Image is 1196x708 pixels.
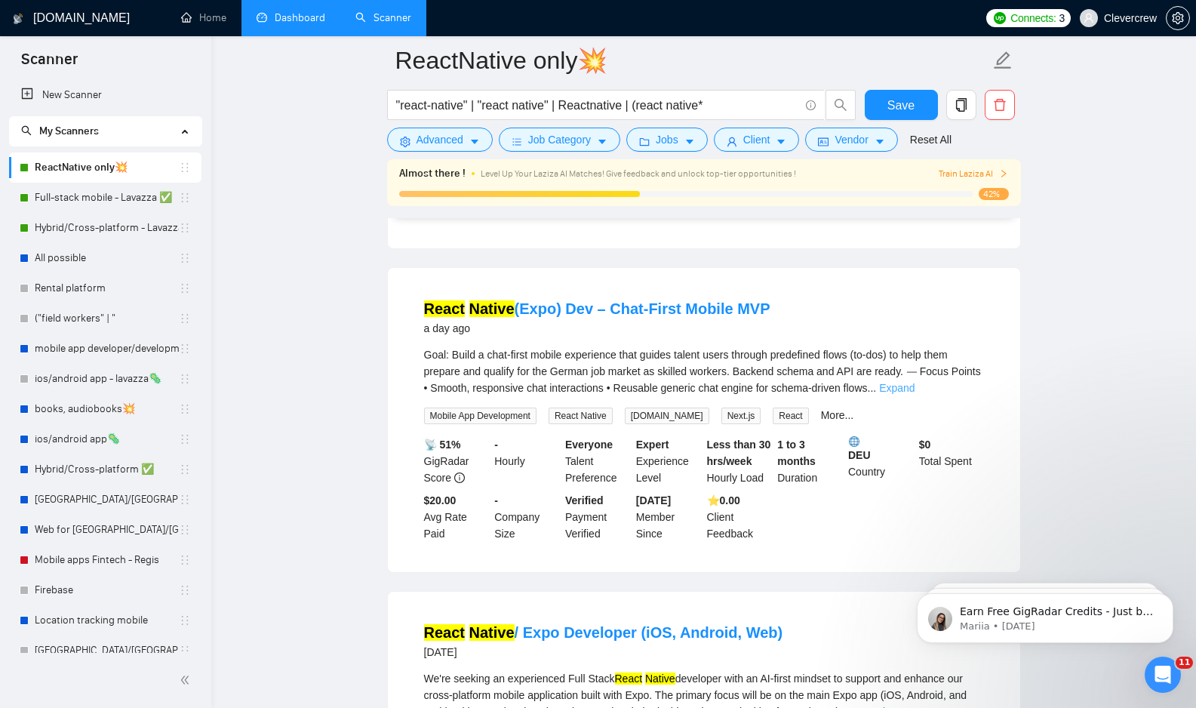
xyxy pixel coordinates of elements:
[35,394,179,424] a: books, audiobooks💥
[916,436,987,486] div: Total Spent
[656,131,678,148] span: Jobs
[9,48,90,80] span: Scanner
[424,346,984,396] div: Goal: Build a chat-first mobile experience that guides talent users through predefined flows (to-...
[887,96,915,115] span: Save
[562,436,633,486] div: Talent Preference
[743,131,770,148] span: Client
[179,524,191,536] span: holder
[499,128,620,152] button: barsJob Categorycaret-down
[424,624,465,641] mark: React
[848,436,913,461] b: DEU
[826,98,855,112] span: search
[985,90,1015,120] button: delete
[707,494,740,506] b: ⭐️ 0.00
[424,300,770,317] a: React Native(Expo) Dev – Chat-First Mobile MVP
[565,439,613,451] b: Everyone
[454,473,465,483] span: info-circle
[35,454,179,485] a: Hybrid/Cross-platform ✅
[985,98,1014,112] span: delete
[721,408,761,424] span: Next.js
[994,12,1006,24] img: upwork-logo.png
[879,382,915,394] a: Expand
[179,192,191,204] span: holder
[35,152,179,183] a: ReactNative only💥
[704,436,775,486] div: Hourly Load
[9,303,201,334] li: ("field workers" | "
[633,492,704,542] div: Member Since
[21,80,189,110] a: New Scanner
[21,125,32,136] span: search
[9,334,201,364] li: mobile app developer/development📲
[946,90,976,120] button: copy
[9,515,201,545] li: Web for Sweden/Germany
[939,167,1008,181] button: Train Laziza AI
[1059,10,1065,26] span: 3
[396,96,799,115] input: Search Freelance Jobs...
[469,300,515,317] mark: Native
[355,11,411,24] a: searchScanner
[9,213,201,243] li: Hybrid/Cross-platform - Lavazza ✅
[684,136,695,147] span: caret-down
[805,128,897,152] button: idcardVendorcaret-down
[633,436,704,486] div: Experience Level
[387,128,493,152] button: settingAdvancedcaret-down
[494,494,498,506] b: -
[9,364,201,394] li: ios/android app - lavazza🦠
[179,494,191,506] span: holder
[35,424,179,454] a: ios/android app🦠
[179,343,191,355] span: holder
[179,403,191,415] span: holder
[179,584,191,596] span: holder
[35,485,179,515] a: [GEOGRAPHIC_DATA]/[GEOGRAPHIC_DATA]
[179,554,191,566] span: holder
[776,136,786,147] span: caret-down
[806,100,816,110] span: info-circle
[9,485,201,515] li: Sweden/Germany
[821,409,854,421] a: More...
[639,136,650,147] span: folder
[424,439,461,451] b: 📡 51%
[9,636,201,666] li: UAE/Saudi/Quatar
[35,636,179,666] a: [GEOGRAPHIC_DATA]/[GEOGRAPHIC_DATA]/Quatar
[868,382,877,394] span: ...
[549,408,613,424] span: React Native
[469,624,515,641] mark: Native
[774,436,845,486] div: Duration
[1167,12,1189,24] span: setting
[35,334,179,364] a: mobile app developer/development📲
[21,125,99,137] span: My Scanners
[179,433,191,445] span: holder
[181,11,226,24] a: homeHome
[849,436,859,447] img: 🌐
[39,125,99,137] span: My Scanners
[179,252,191,264] span: holder
[714,128,800,152] button: userClientcaret-down
[417,131,463,148] span: Advanced
[179,373,191,385] span: holder
[625,408,709,424] span: [DOMAIN_NAME]
[179,312,191,325] span: holder
[894,562,1196,667] iframe: Intercom notifications message
[35,545,179,575] a: Mobile apps Fintech - Regis
[179,614,191,626] span: holder
[179,162,191,174] span: holder
[9,454,201,485] li: Hybrid/Cross-platform ✅
[179,222,191,234] span: holder
[35,575,179,605] a: Firebase
[9,575,201,605] li: Firebase
[9,80,201,110] li: New Scanner
[179,463,191,476] span: holder
[1145,657,1181,693] iframe: Intercom live chat
[421,492,492,542] div: Avg Rate Paid
[615,673,643,685] mark: React
[421,436,492,486] div: GigRadar Score
[35,364,179,394] a: ios/android app - lavazza🦠
[826,90,856,120] button: search
[704,492,775,542] div: Client Feedback
[1010,10,1056,26] span: Connects:
[9,394,201,424] li: books, audiobooks💥
[180,673,195,688] span: double-left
